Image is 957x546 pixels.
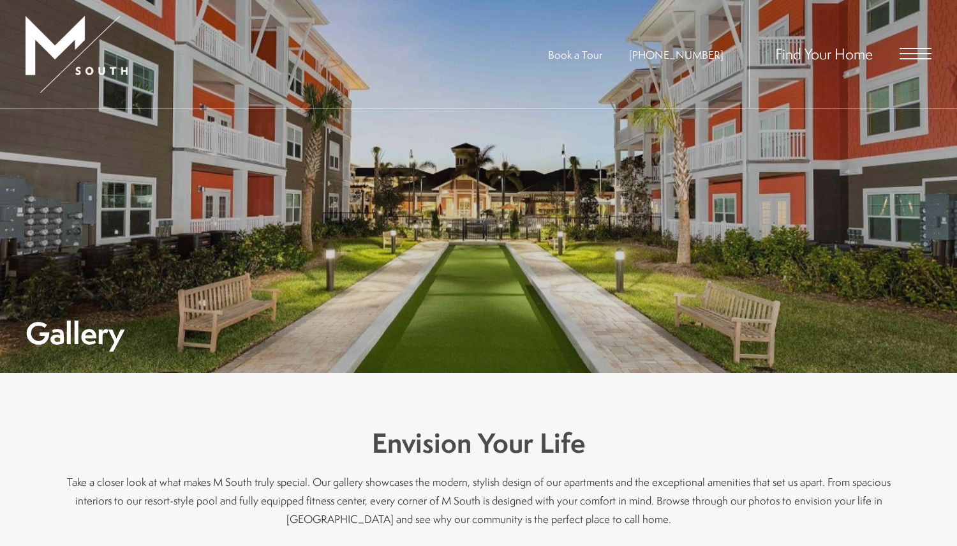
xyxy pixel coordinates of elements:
[629,47,723,62] span: [PHONE_NUMBER]
[629,47,723,62] a: Call Us at 813-570-8014
[64,424,893,462] h3: Envision Your Life
[900,48,931,59] button: Open Menu
[64,473,893,528] p: Take a closer look at what makes M South truly special. Our gallery showcases the modern, stylish...
[26,319,124,347] h1: Gallery
[548,47,602,62] a: Book a Tour
[775,43,873,64] a: Find Your Home
[26,16,128,93] img: MSouth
